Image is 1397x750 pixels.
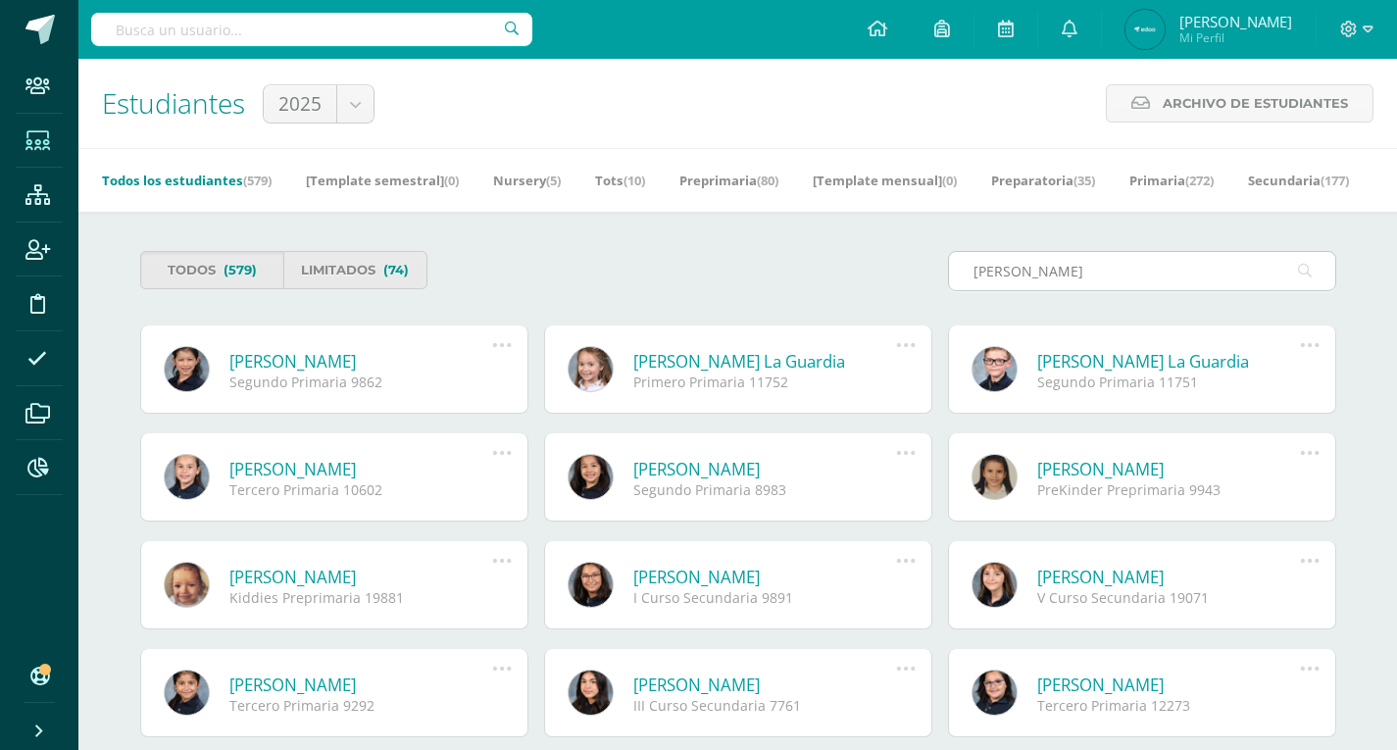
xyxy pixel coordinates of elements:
div: Segundo Primaria 11751 [1037,373,1301,391]
a: Archivo de Estudiantes [1106,84,1373,123]
span: (5) [546,172,561,189]
div: Primero Primaria 11752 [633,373,897,391]
a: Nursery(5) [493,165,561,196]
span: Archivo de Estudiantes [1163,85,1348,122]
a: Todos(579) [140,251,284,289]
span: (579) [243,172,272,189]
a: [PERSON_NAME] [1037,674,1301,696]
div: Segundo Primaria 8983 [633,480,897,499]
a: [Template semestral](0) [306,165,459,196]
div: Tercero Primaria 10602 [229,480,493,499]
a: [PERSON_NAME] [1037,566,1301,588]
span: (35) [1073,172,1095,189]
span: Mi Perfil [1179,29,1292,46]
span: [PERSON_NAME] [1179,12,1292,31]
span: 2025 [278,85,322,123]
a: [PERSON_NAME] [1037,458,1301,480]
div: I Curso Secundaria 9891 [633,588,897,607]
a: Secundaria(177) [1248,165,1349,196]
a: [PERSON_NAME] La Guardia [1037,350,1301,373]
a: [PERSON_NAME] [229,458,493,480]
a: Todos los estudiantes(579) [102,165,272,196]
span: (0) [942,172,957,189]
a: Primaria(272) [1129,165,1214,196]
div: V Curso Secundaria 19071 [1037,588,1301,607]
a: [PERSON_NAME] [633,458,897,480]
a: [PERSON_NAME] [229,674,493,696]
img: 8986ee2968fb0eee435837f5fb0f8960.png [1125,10,1165,49]
span: Estudiantes [102,84,245,122]
a: [PERSON_NAME] [229,350,493,373]
a: [PERSON_NAME] [229,566,493,588]
div: III Curso Secundaria 7761 [633,696,897,715]
a: [PERSON_NAME] La Guardia [633,350,897,373]
span: (0) [444,172,459,189]
div: Segundo Primaria 9862 [229,373,493,391]
div: Tercero Primaria 9292 [229,696,493,715]
div: Tercero Primaria 12273 [1037,696,1301,715]
a: [PERSON_NAME] [633,566,897,588]
span: (177) [1321,172,1349,189]
a: Tots(10) [595,165,645,196]
a: Limitados(74) [283,251,427,289]
span: (579) [224,252,257,288]
a: Preparatoria(35) [991,165,1095,196]
span: (10) [624,172,645,189]
a: [PERSON_NAME] [633,674,897,696]
span: (80) [757,172,778,189]
div: PreKinder Preprimaria 9943 [1037,480,1301,499]
a: 2025 [264,85,374,123]
a: Preprimaria(80) [679,165,778,196]
div: Kiddies Preprimaria 19881 [229,588,493,607]
input: Busca un usuario... [91,13,532,46]
a: [Template mensual](0) [813,165,957,196]
span: (74) [383,252,409,288]
span: (272) [1185,172,1214,189]
input: Busca al estudiante aquí... [949,252,1335,290]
